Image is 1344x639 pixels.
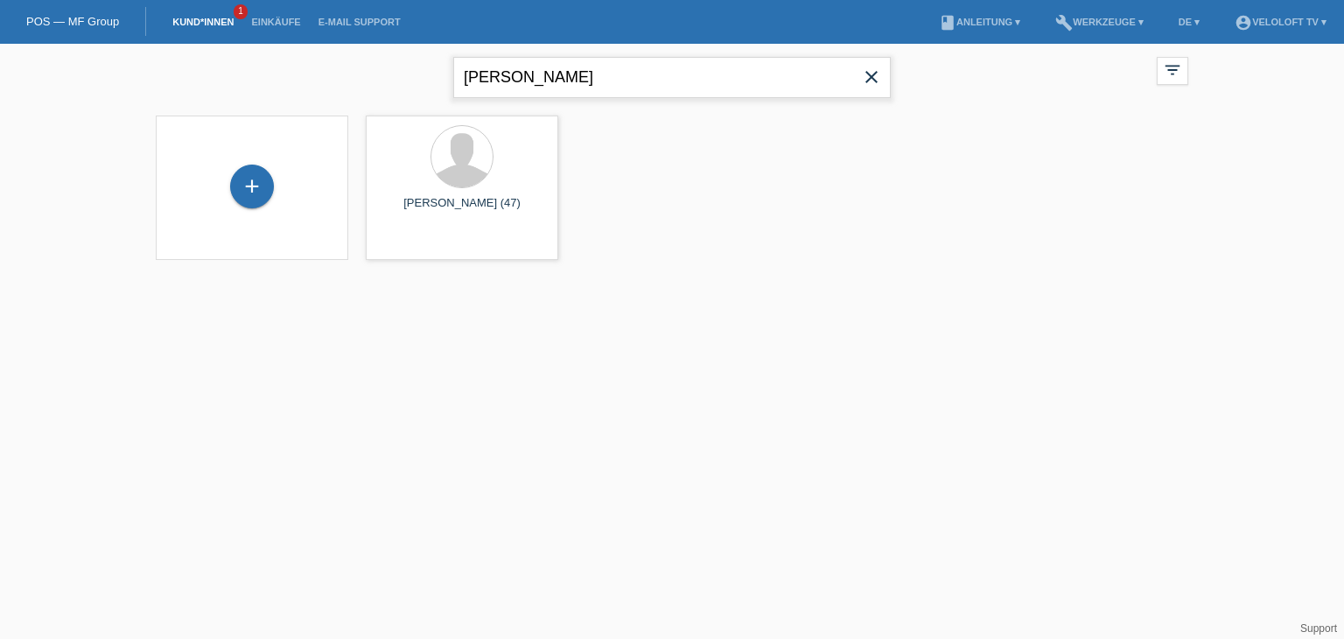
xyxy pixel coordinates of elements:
i: close [861,67,882,88]
a: buildWerkzeuge ▾ [1046,17,1152,27]
div: [PERSON_NAME] (47) [380,196,544,224]
a: bookAnleitung ▾ [930,17,1029,27]
i: filter_list [1163,60,1182,80]
a: Kund*innen [164,17,242,27]
a: E-Mail Support [310,17,409,27]
input: Suche... [453,57,891,98]
span: 1 [234,4,248,19]
i: book [939,14,956,32]
i: account_circle [1235,14,1252,32]
i: build [1055,14,1073,32]
div: Kund*in hinzufügen [231,172,273,201]
a: Einkäufe [242,17,309,27]
a: Support [1300,622,1337,635]
a: POS — MF Group [26,15,119,28]
a: DE ▾ [1170,17,1208,27]
a: account_circleVeloLoft TV ▾ [1226,17,1335,27]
